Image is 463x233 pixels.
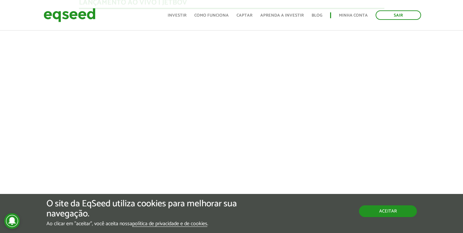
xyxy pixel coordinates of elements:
[194,13,229,18] a: Como funciona
[237,13,252,18] a: Captar
[339,13,368,18] a: Minha conta
[44,7,96,24] img: EqSeed
[46,199,269,219] h5: O site da EqSeed utiliza cookies para melhorar sua navegação.
[260,13,304,18] a: Aprenda a investir
[46,221,269,227] p: Ao clicar em "aceitar", você aceita nossa .
[376,10,421,20] a: Sair
[168,13,186,18] a: Investir
[359,205,417,217] button: Aceitar
[132,221,207,227] a: política de privacidade e de cookies
[312,13,322,18] a: Blog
